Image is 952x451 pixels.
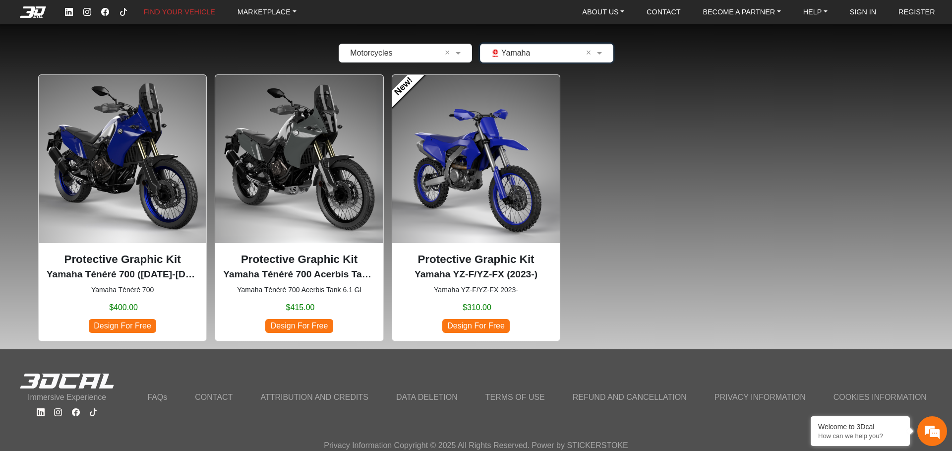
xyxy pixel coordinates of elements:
a: FAQs [141,388,173,406]
p: Yamaha Ténéré 700 (2019-2024) [47,267,198,282]
p: Protective Graphic Kit [223,251,375,268]
img: Ténéré 700null2019-2024 [39,75,206,243]
div: Navigation go back [11,51,26,66]
a: CONTACT [643,4,684,20]
a: ATTRIBUTION AND CREDITS [254,388,374,406]
small: Yamaha Ténéré 700 [47,285,198,295]
a: TERMS OF USE [479,388,551,406]
a: New! [384,66,424,107]
p: Immersive Experience [19,391,115,403]
a: HELP [799,4,832,20]
a: FIND YOUR VEHICLE [139,4,219,20]
a: CONTACT [189,388,238,406]
div: Yamaha Ténéré 700 [38,74,207,341]
a: PRIVACY INFORMATION [709,388,812,406]
textarea: Type your message and hit 'Enter' [5,258,189,293]
a: DATA DELETION [390,388,464,406]
img: YZ-F/YZ-FXnull2023- [392,75,560,243]
a: BECOME A PARTNER [699,4,784,20]
span: Clean Field [586,47,595,59]
div: Minimize live chat window [163,5,186,29]
img: Ténéré 700 Acerbis Tank 6.1 Gl2019-2024 [215,75,383,243]
span: Conversation [5,311,66,318]
span: Design For Free [89,319,156,332]
span: $415.00 [286,302,315,314]
a: REFUND AND CANCELLATION [567,388,693,406]
span: Clean Field [445,47,453,59]
span: Design For Free [265,319,333,332]
div: Articles [127,293,189,324]
a: REGISTER [894,4,939,20]
p: Yamaha YZ-F/YZ-FX (2023-) [400,267,552,282]
span: $310.00 [463,302,491,314]
a: ABOUT US [578,4,628,20]
span: $400.00 [109,302,138,314]
div: Yamaha YZ-F/YZ-FX 2023- [392,74,560,341]
div: Chat with us now [66,52,181,65]
small: Yamaha Ténéré 700 Acerbis Tank 6.1 Gl [223,285,375,295]
div: Welcome to 3Dcal [818,423,902,431]
span: Design For Free [442,319,510,332]
p: Yamaha Ténéré 700 Acerbis Tank 6.1 Gl (2019-2024) [223,267,375,282]
div: FAQs [66,293,128,324]
p: How can we help you? [818,432,902,440]
a: COOKIES INFORMATION [828,388,933,406]
small: Yamaha YZ-F/YZ-FX 2023- [400,285,552,295]
span: We're online! [58,117,137,211]
a: MARKETPLACE [234,4,300,20]
p: Protective Graphic Kit [47,251,198,268]
div: Yamaha Ténéré 700 Acerbis Tank 6.1 Gl [215,74,383,341]
a: SIGN IN [846,4,881,20]
p: Protective Graphic Kit [400,251,552,268]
